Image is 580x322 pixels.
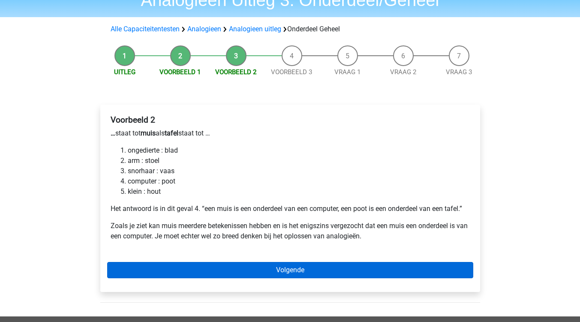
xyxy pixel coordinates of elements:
[141,129,156,137] b: muis
[128,176,470,187] li: computer : poot
[107,24,473,34] div: Onderdeel Geheel
[334,68,361,76] a: Vraag 1
[111,25,180,33] a: Alle Capaciteitentesten
[107,262,473,278] a: Volgende
[111,115,155,125] b: Voorbeeld 2
[114,68,135,76] a: Uitleg
[128,166,470,176] li: snorhaar : vaas
[165,129,178,137] b: tafel
[159,68,201,76] a: Voorbeeld 1
[215,68,257,76] a: Voorbeeld 2
[271,68,313,76] a: Voorbeeld 3
[128,145,470,156] li: ongedierte : blad
[128,156,470,166] li: arm : stoel
[390,68,417,76] a: Vraag 2
[111,221,470,241] p: Zoals je ziet kan muis meerdere betekenissen hebben en is het enigszins vergezocht dat een muis e...
[187,25,221,33] a: Analogieen
[111,129,115,137] b: …
[111,128,470,138] p: staat tot als staat tot …
[229,25,281,33] a: Analogieen uitleg
[128,187,470,197] li: klein : hout
[446,68,472,76] a: Vraag 3
[111,204,470,214] p: Het antwoord is in dit geval 4. “een muis is een onderdeel van een computer, een poot is een onde...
